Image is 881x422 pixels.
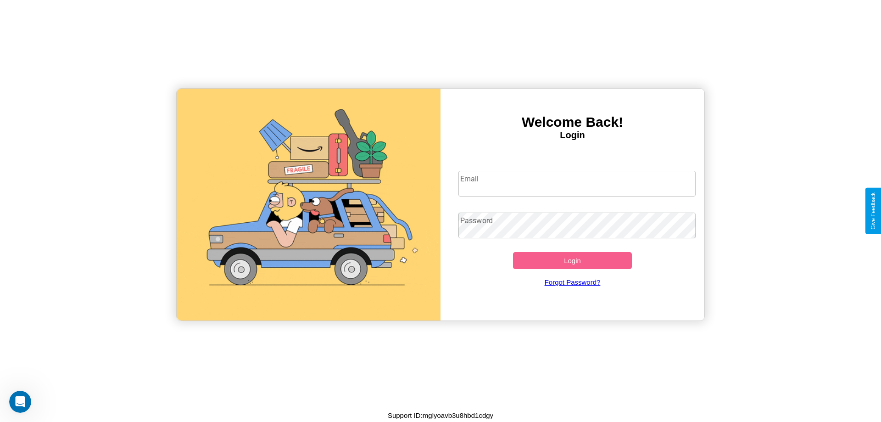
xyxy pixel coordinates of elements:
h4: Login [440,130,704,141]
h3: Welcome Back! [440,114,704,130]
img: gif [177,89,440,321]
a: Forgot Password? [454,269,691,295]
iframe: Intercom live chat [9,391,31,413]
p: Support ID: mglyoavb3u8hbd1cdgy [388,409,493,422]
button: Login [513,252,632,269]
div: Give Feedback [870,192,876,230]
